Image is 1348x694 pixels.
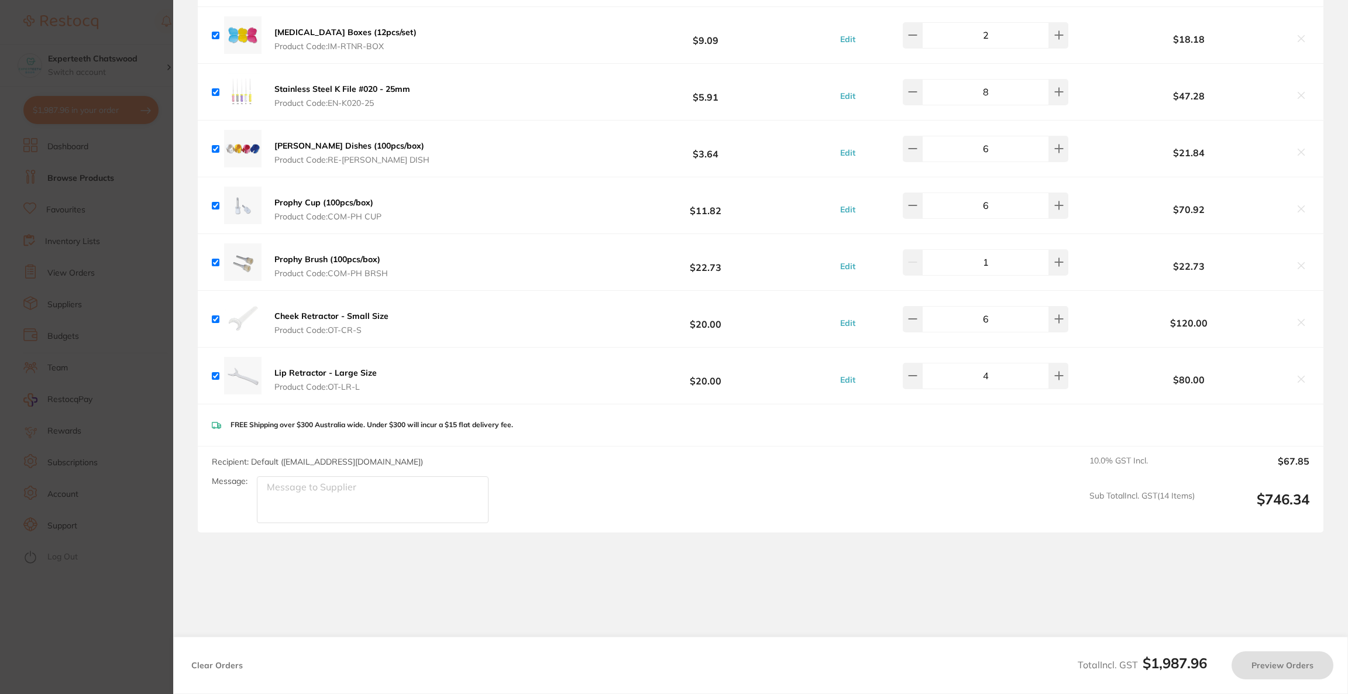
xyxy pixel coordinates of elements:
img: aGdndGNhag [224,300,262,338]
b: $47.28 [1090,91,1288,101]
output: $67.85 [1204,456,1309,482]
img: cHd5NmNzaw [224,73,262,111]
b: Lip Retractor - Large Size [274,367,377,378]
button: Edit [837,261,859,272]
span: Product Code: IM-RTNR-BOX [274,42,417,51]
span: Recipient: Default ( [EMAIL_ADDRESS][DOMAIN_NAME] ) [212,456,423,467]
button: Preview Orders [1232,651,1333,679]
b: $70.92 [1090,204,1288,215]
b: $22.73 [596,252,816,273]
button: Prophy Brush (100pcs/box) Product Code:COM-PH BRSH [271,254,391,279]
b: $18.18 [1090,34,1288,44]
p: FREE Shipping over $300 Australia wide. Under $300 will incur a $15 flat delivery fee. [231,421,513,429]
b: $20.00 [596,308,816,330]
b: $11.82 [596,195,816,217]
b: [MEDICAL_DATA] Boxes (12pcs/set) [274,27,417,37]
button: Prophy Cup (100pcs/box) Product Code:COM-PH CUP [271,197,385,222]
button: Cheek Retractor - Small Size Product Code:OT-CR-S [271,311,392,335]
b: Prophy Brush (100pcs/box) [274,254,380,264]
button: Lip Retractor - Large Size Product Code:OT-LR-L [271,367,380,392]
b: $9.09 [596,25,816,46]
b: [PERSON_NAME] Dishes (100pcs/box) [274,140,424,151]
output: $746.34 [1204,491,1309,523]
span: Product Code: OT-CR-S [274,325,388,335]
button: Edit [837,318,859,328]
button: [PERSON_NAME] Dishes (100pcs/box) Product Code:RE-[PERSON_NAME] DISH [271,140,433,165]
img: cHlqcTc5cw [224,243,262,281]
button: Edit [837,34,859,44]
b: $5.91 [596,81,816,103]
button: [MEDICAL_DATA] Boxes (12pcs/set) Product Code:IM-RTNR-BOX [271,27,420,51]
b: $21.84 [1090,147,1288,158]
b: $80.00 [1090,375,1288,385]
span: 10.0 % GST Incl. [1089,456,1195,482]
span: Product Code: COM-PH CUP [274,212,381,221]
button: Clear Orders [188,651,246,679]
button: Edit [837,375,859,385]
span: Product Code: RE-[PERSON_NAME] DISH [274,155,429,164]
button: Edit [837,204,859,215]
span: Sub Total Incl. GST ( 14 Items) [1089,491,1195,523]
img: aG93d2s3dg [224,357,262,394]
b: $22.73 [1090,261,1288,272]
b: $120.00 [1090,318,1288,328]
b: $1,987.96 [1143,654,1207,672]
b: $20.00 [596,365,816,387]
button: Edit [837,91,859,101]
b: Cheek Retractor - Small Size [274,311,388,321]
span: Total Incl. GST [1078,659,1207,671]
img: MHB6ZGpnNg [224,16,262,54]
button: Stainless Steel K File #020 - 25mm Product Code:EN-K020-25 [271,84,414,108]
span: Product Code: COM-PH BRSH [274,269,388,278]
span: Product Code: EN-K020-25 [274,98,410,108]
b: Prophy Cup (100pcs/box) [274,197,373,208]
img: d3pnemNkYQ [224,187,262,224]
img: Y3pkN3Z0cA [224,130,262,167]
b: Stainless Steel K File #020 - 25mm [274,84,410,94]
span: Product Code: OT-LR-L [274,382,377,391]
button: Edit [837,147,859,158]
label: Message: [212,476,247,486]
b: $3.64 [596,138,816,160]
